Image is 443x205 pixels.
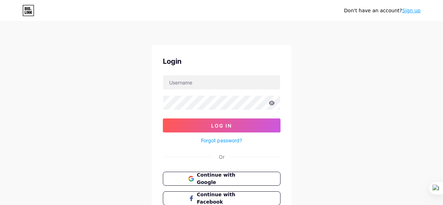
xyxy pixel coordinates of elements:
button: Log In [163,118,281,132]
div: Or [219,153,224,160]
div: Login [163,56,281,67]
span: Log In [211,123,232,129]
div: Don't have an account? [344,7,421,14]
button: Continue with Google [163,172,281,186]
a: Forgot password? [201,137,242,144]
a: Sign up [402,8,421,13]
input: Username [163,75,280,89]
span: Continue with Google [197,171,255,186]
